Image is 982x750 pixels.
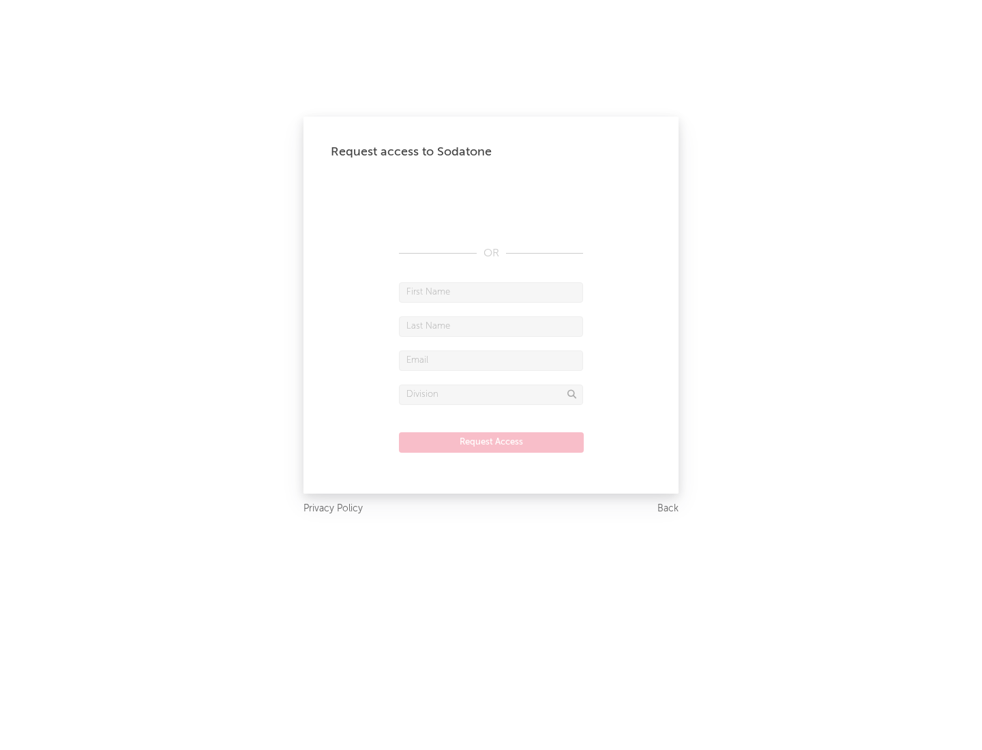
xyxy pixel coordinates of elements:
button: Request Access [399,432,584,453]
input: Last Name [399,316,583,337]
a: Privacy Policy [303,500,363,517]
div: Request access to Sodatone [331,144,651,160]
input: Email [399,350,583,371]
input: First Name [399,282,583,303]
input: Division [399,385,583,405]
div: OR [399,245,583,262]
a: Back [657,500,679,517]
